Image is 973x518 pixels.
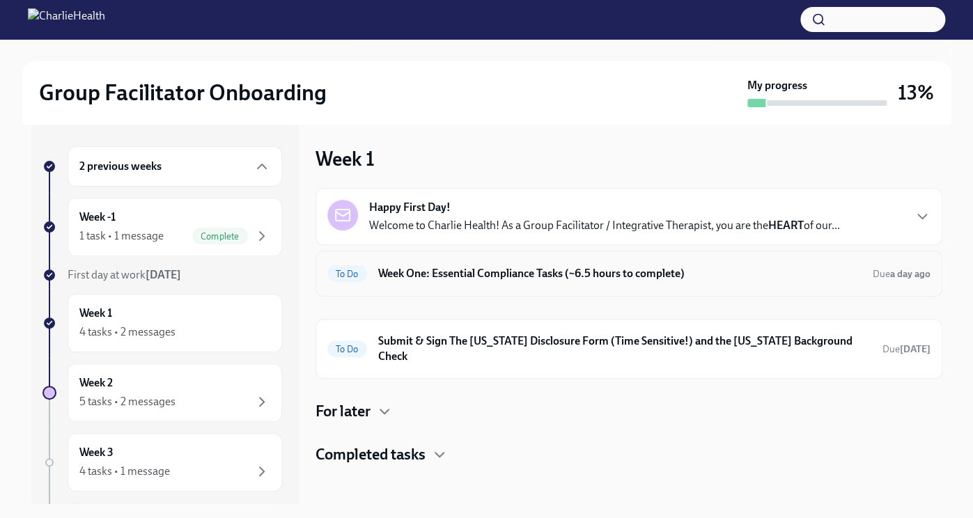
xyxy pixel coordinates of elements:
h6: Week One: Essential Compliance Tasks (~6.5 hours to complete) [378,266,862,281]
a: First day at work[DATE] [42,267,282,283]
div: 2 previous weeks [68,146,282,187]
strong: a day ago [890,268,931,280]
strong: [DATE] [900,343,931,355]
span: September 15th, 2025 10:00 [873,267,931,281]
h6: Submit & Sign The [US_STATE] Disclosure Form (Time Sensitive!) and the [US_STATE] Background Check [378,333,871,364]
span: September 17th, 2025 10:00 [882,343,931,356]
h3: 13% [898,80,934,105]
a: Week 14 tasks • 2 messages [42,294,282,352]
strong: Happy First Day! [369,200,451,215]
div: Completed tasks [316,444,942,465]
div: For later [316,401,942,422]
div: 4 tasks • 2 messages [79,324,176,340]
div: 5 tasks • 2 messages [79,394,176,409]
h6: Week 1 [79,306,112,321]
h2: Group Facilitator Onboarding [39,79,327,107]
a: Week 25 tasks • 2 messages [42,363,282,422]
div: 1 task • 1 message [79,228,164,244]
a: To DoSubmit & Sign The [US_STATE] Disclosure Form (Time Sensitive!) and the [US_STATE] Background... [327,331,931,367]
div: 4 tasks • 1 message [79,464,170,479]
span: Due [882,343,931,355]
a: To DoWeek One: Essential Compliance Tasks (~6.5 hours to complete)Duea day ago [327,262,931,285]
h6: Week -1 [79,210,116,225]
span: To Do [327,344,367,354]
h6: 2 previous weeks [79,159,162,174]
h4: Completed tasks [316,444,426,465]
h6: Week 2 [79,375,113,391]
span: First day at work [68,268,181,281]
a: Week -11 task • 1 messageComplete [42,198,282,256]
a: Week 34 tasks • 1 message [42,433,282,492]
strong: My progress [747,78,807,93]
h3: Week 1 [316,146,375,171]
strong: HEART [768,219,804,232]
p: Welcome to Charlie Health! As a Group Facilitator / Integrative Therapist, you are the of our... [369,218,840,233]
span: Due [873,268,931,280]
img: CharlieHealth [28,8,105,31]
h4: For later [316,401,371,422]
span: To Do [327,269,367,279]
h6: Week 3 [79,445,114,460]
strong: [DATE] [146,268,181,281]
span: Complete [192,231,248,242]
